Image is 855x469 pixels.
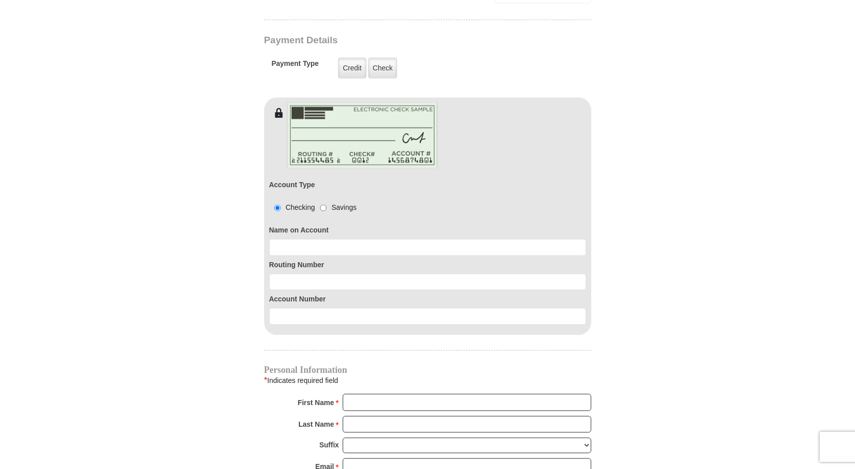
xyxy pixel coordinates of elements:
[269,260,586,270] label: Routing Number
[264,366,591,374] h4: Personal Information
[269,180,316,190] label: Account Type
[269,202,357,213] div: Checking Savings
[320,438,339,452] strong: Suffix
[287,103,438,169] img: check-en.png
[272,59,319,73] h5: Payment Type
[269,225,586,236] label: Name on Account
[298,417,334,431] strong: Last Name
[368,58,398,79] label: Check
[264,374,591,387] div: Indicates required field
[338,58,366,79] label: Credit
[298,396,334,410] strong: First Name
[269,294,586,304] label: Account Number
[264,35,521,46] h3: Payment Details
